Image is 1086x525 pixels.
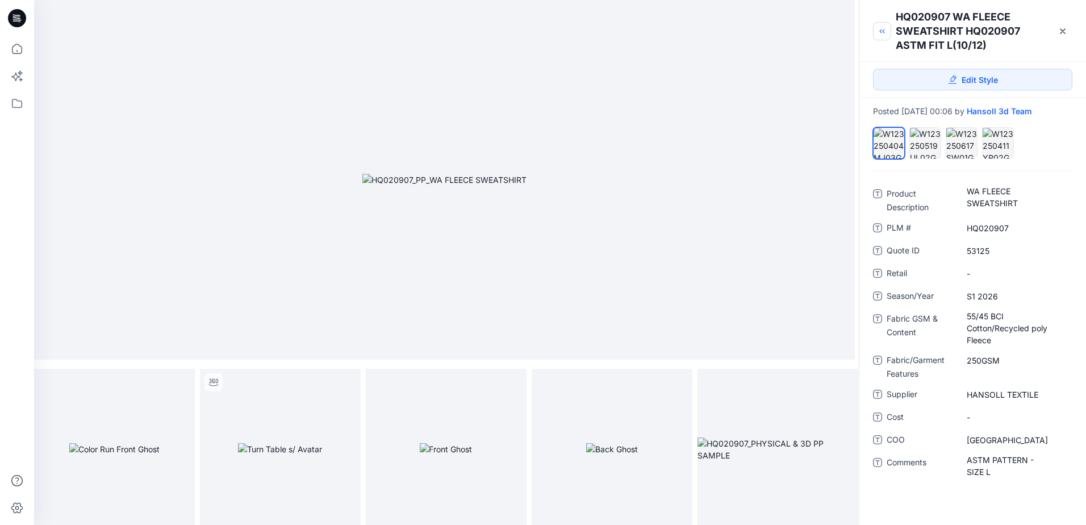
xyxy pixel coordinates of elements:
span: Cost [887,410,955,426]
span: VIETNAM [967,434,1065,446]
span: PLM # [887,221,955,237]
div: W123250411YR02GA_cherry [982,127,1014,159]
span: WA FLEECE SWEATSHIRT [967,185,1065,209]
span: HQ020907 [967,222,1065,234]
img: Turn Table s/ Avatar [238,443,322,455]
span: Comments [887,456,955,478]
span: 250GSM [967,355,1065,366]
span: - [967,411,1065,423]
div: HQ020907 WA FLEECE SWEATSHIRT HQ020907 ASTM FIT L(10/12) [896,10,1052,52]
div: W123250617SW01GA [946,127,978,159]
span: Retail [887,266,955,282]
span: ASTM PATTERN - SIZE L [967,454,1065,478]
img: HQ020907_PP_WA FLEECE SWEATSHIRT [362,174,527,186]
div: W123250404MJ03GA [873,127,905,159]
span: Product Description [887,187,955,214]
span: - [967,268,1065,280]
span: COO [887,433,955,449]
a: Edit Style [873,69,1072,90]
a: Hansoll 3d Team [967,107,1032,116]
span: S1 2026 [967,290,1065,302]
button: Minimize [873,22,891,40]
span: Season/Year [887,289,955,305]
div: W123250519UL02GA [909,127,941,159]
span: 55/45 BCI Cotton/Recycled poly Fleece [967,310,1065,346]
img: HQ020907_PHYSICAL & 3D PP SAMPLE [697,438,858,461]
span: 53125 [967,245,1065,257]
div: Posted [DATE] 00:06 by [873,107,1072,116]
span: Quote ID [887,244,955,260]
span: Edit Style [962,74,998,86]
img: Color Run Front Ghost [69,443,160,455]
a: Close Style Presentation [1054,22,1072,40]
span: Fabric GSM & Content [887,312,955,347]
img: Back Ghost [586,443,638,455]
span: Fabric/Garment Features [887,353,955,381]
img: Front Ghost [420,443,472,455]
span: HANSOLL TEXTILE [967,389,1065,401]
span: Supplier [887,388,955,403]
